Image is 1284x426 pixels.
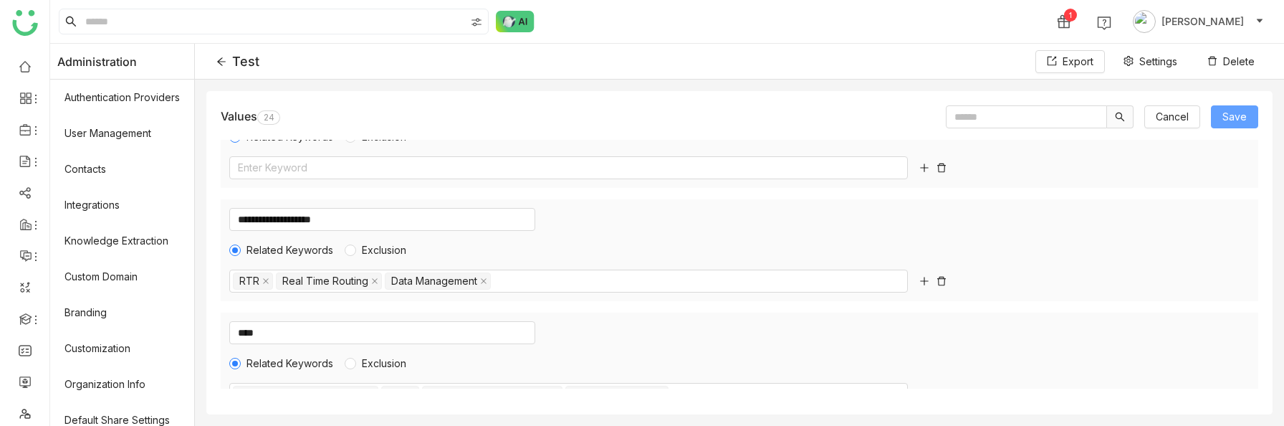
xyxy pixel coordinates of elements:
[1063,54,1093,70] span: Export
[356,356,412,371] span: Exclusion
[12,10,38,36] img: logo
[1144,105,1200,128] button: Cancel
[1112,50,1189,73] button: Settings
[471,16,482,28] img: search-type.svg
[50,80,194,115] a: Authentication Providers
[232,54,259,69] div: Test
[241,356,339,371] span: Related Keywords
[57,44,137,80] span: Administration
[50,223,194,259] a: Knowledge Extraction
[50,295,194,331] a: Branding
[239,387,365,402] div: Service Level Agreements
[233,273,273,290] nz-select-item: RTR
[1156,109,1189,125] span: Cancel
[263,110,269,125] p: 2
[381,386,419,403] nz-select-item: SLA
[257,110,280,125] nz-badge-sup: 24
[1064,9,1077,22] div: 1
[422,386,562,403] nz-select-item: Service Level Agreement
[50,151,194,187] a: Contacts
[221,109,280,125] div: Values
[50,331,194,366] a: Customization
[50,187,194,223] a: Integrations
[276,273,382,290] nz-select-item: Real Time Routing
[1133,10,1156,33] img: avatar
[496,11,535,32] img: ask-buddy-normal.svg
[233,386,378,403] nz-select-item: Service Level Agreements
[1035,50,1105,73] button: Export
[1196,50,1266,73] button: Delete
[241,242,339,258] span: Related Keywords
[1222,109,1247,125] span: Save
[1211,105,1258,128] button: Save
[356,242,412,258] span: Exclusion
[388,387,406,402] div: SLA
[572,387,655,402] div: Track and Report
[428,387,549,402] div: Service Level Agreement
[391,273,477,289] div: Data Management
[1161,14,1244,29] span: [PERSON_NAME]
[1139,54,1177,70] span: Settings
[50,366,194,402] a: Organization Info
[282,273,368,289] div: Real Time Routing
[385,273,491,290] nz-select-item: Data Management
[50,259,194,295] a: Custom Domain
[1223,54,1255,70] span: Delete
[1130,10,1267,33] button: [PERSON_NAME]
[565,386,669,403] nz-select-item: Track and Report
[50,115,194,151] a: User Management
[239,273,259,289] div: RTR
[269,110,274,125] p: 4
[1097,16,1111,30] img: help.svg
